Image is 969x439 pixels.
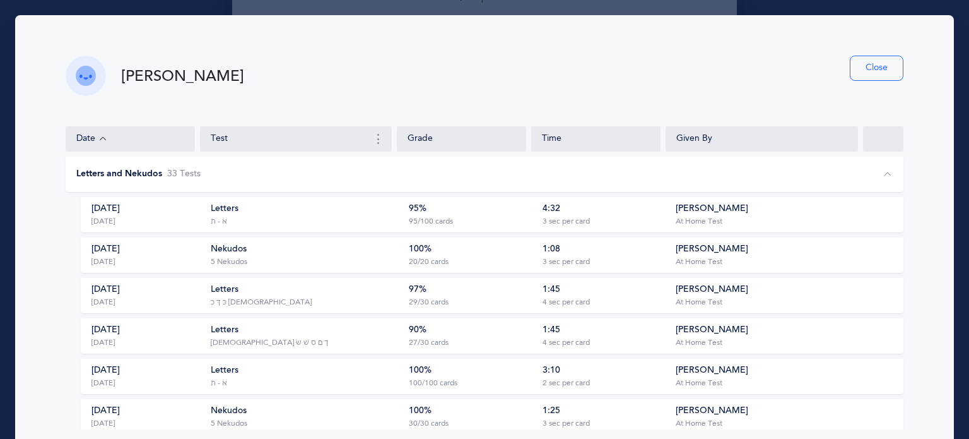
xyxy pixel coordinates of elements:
div: Nekudos [211,243,247,256]
div: [DATE] [91,257,115,267]
div: 3 sec per card [543,217,590,227]
div: [PERSON_NAME] [676,324,748,337]
div: [DATE] [91,378,115,388]
button: Close [850,56,903,81]
div: [DATE] [91,217,115,227]
div: [DATE] [91,298,115,308]
div: At Home Test [676,298,722,308]
span: s [197,169,201,179]
div: [PERSON_NAME] [676,243,748,256]
div: [PERSON_NAME] [676,364,748,377]
div: 100/100 cards [409,378,457,388]
div: 20/20 cards [409,257,449,267]
div: 100% [409,364,432,377]
div: [PERSON_NAME] [676,405,748,418]
div: א - ת [211,378,227,388]
div: [DATE] [91,203,120,215]
div: 1:45 [543,284,560,296]
div: [PERSON_NAME] [676,203,748,215]
div: 4:32 [543,203,560,215]
div: Letters [211,324,238,337]
div: Time [542,133,650,145]
div: Nekudos [211,405,247,418]
div: 100% [409,405,432,418]
div: Letters and Nekudos [76,168,162,181]
div: 1:45 [543,324,560,337]
div: 4 sec per card [543,298,590,308]
div: 27/30 cards [409,338,449,348]
div: 5 Nekudos [211,257,247,267]
div: 97% [409,284,426,296]
div: 3 sec per card [543,419,590,429]
div: [DEMOGRAPHIC_DATA] ך ם ס שׁ שׂ [211,338,329,348]
div: [DATE] [91,243,120,256]
div: כּ ךּ כ [DEMOGRAPHIC_DATA] [211,298,312,308]
div: 95% [409,203,426,215]
div: Grade [408,133,515,145]
div: Date [76,132,184,146]
div: 5 Nekudos [211,419,247,429]
div: At Home Test [676,419,722,429]
div: 29/30 cards [409,298,449,308]
div: At Home Test [676,378,722,388]
div: Test [211,131,387,147]
div: 3:10 [543,364,560,377]
div: 90% [409,324,426,337]
div: 1:08 [543,243,560,256]
div: Letters [211,364,238,377]
div: At Home Test [676,217,722,227]
div: [DATE] [91,284,120,296]
div: 2 sec per card [543,378,590,388]
div: [DATE] [91,405,120,418]
div: Letters [211,284,238,296]
div: [DATE] [91,419,115,429]
div: א - ת [211,217,227,227]
div: 1:25 [543,405,560,418]
div: [DATE] [91,364,120,377]
div: At Home Test [676,257,722,267]
div: 100% [409,243,432,256]
div: 30/30 cards [409,419,449,429]
div: Letters [211,203,238,215]
div: Given By [676,133,847,145]
span: 33 Test [167,168,201,181]
div: 95/100 cards [409,217,453,227]
div: At Home Test [676,338,722,348]
div: 4 sec per card [543,338,590,348]
div: [DATE] [91,324,120,337]
div: [DATE] [91,338,115,348]
div: [PERSON_NAME] [121,66,244,87]
div: [PERSON_NAME] [676,284,748,296]
div: 3 sec per card [543,257,590,267]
